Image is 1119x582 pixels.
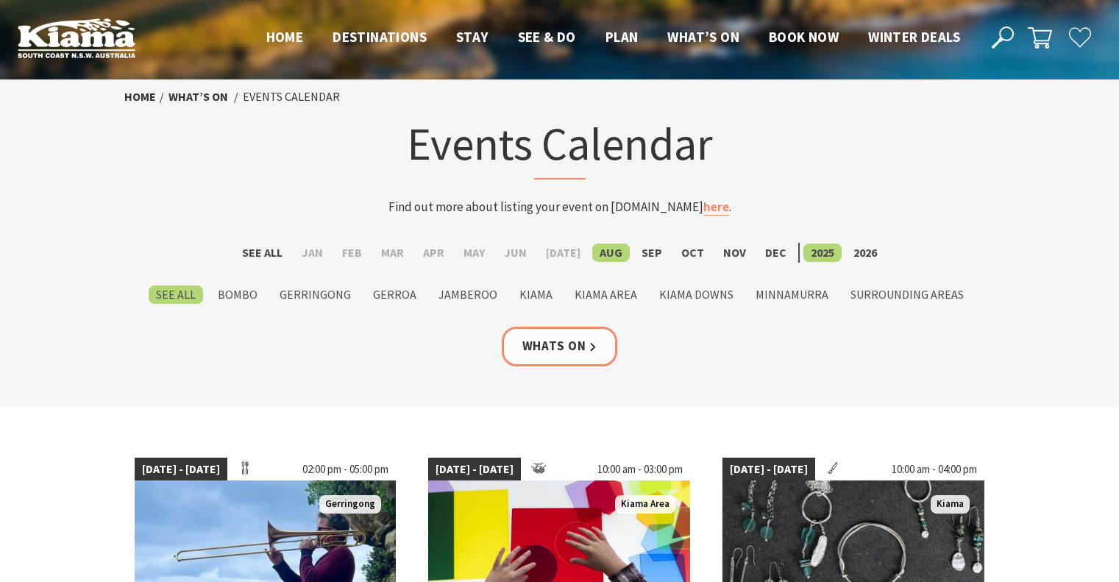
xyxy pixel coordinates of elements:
[497,244,534,262] label: Jun
[210,285,265,304] label: Bombo
[18,18,135,58] img: Kiama Logo
[271,114,848,180] h1: Events Calendar
[803,244,842,262] label: 2025
[135,458,227,481] span: [DATE] - [DATE]
[592,244,630,262] label: Aug
[431,285,505,304] label: Jamberoo
[295,458,396,481] span: 02:00 pm - 05:00 pm
[634,244,669,262] label: Sep
[716,244,753,262] label: Nov
[366,285,424,304] label: Gerroa
[271,197,848,217] p: Find out more about listing your event on [DOMAIN_NAME] .
[333,28,427,46] span: Destinations
[512,285,560,304] label: Kiama
[319,495,381,514] span: Gerringong
[502,327,618,366] a: Whats On
[266,28,304,46] span: Home
[149,285,203,304] label: See All
[900,525,1058,554] div: EXPLORE WINTER DEALS
[605,28,639,46] span: Plan
[615,495,675,514] span: Kiama Area
[864,525,1094,554] a: EXPLORE WINTER DEALS
[868,28,960,46] span: Winter Deals
[374,244,411,262] label: Mar
[590,458,690,481] span: 10:00 am - 03:00 pm
[124,89,156,104] a: Home
[168,89,228,104] a: What’s On
[518,28,576,46] span: See & Do
[272,285,358,304] label: Gerringong
[703,199,729,216] a: here
[456,244,492,262] label: May
[722,458,815,481] span: [DATE] - [DATE]
[567,285,644,304] label: Kiama Area
[539,244,588,262] label: [DATE]
[846,244,884,262] label: 2026
[873,363,1035,497] div: Unlock exclusive winter offers
[235,244,290,262] label: See All
[294,244,330,262] label: Jan
[243,88,340,107] li: Events Calendar
[769,28,839,46] span: Book now
[758,244,794,262] label: Dec
[335,244,369,262] label: Feb
[843,285,971,304] label: Surrounding Areas
[674,244,711,262] label: Oct
[667,28,739,46] span: What’s On
[252,26,975,50] nav: Main Menu
[652,285,741,304] label: Kiama Downs
[428,458,521,481] span: [DATE] - [DATE]
[748,285,836,304] label: Minnamurra
[416,244,452,262] label: Apr
[456,28,489,46] span: Stay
